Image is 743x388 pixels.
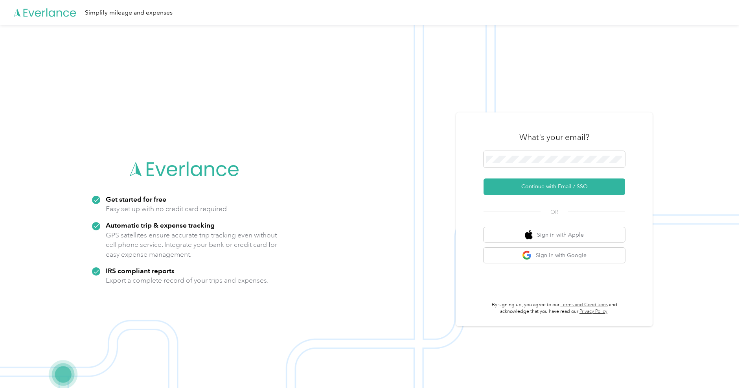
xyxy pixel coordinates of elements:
[106,267,175,275] strong: IRS compliant reports
[561,302,608,308] a: Terms and Conditions
[519,132,589,143] h3: What's your email?
[525,230,533,240] img: apple logo
[106,204,227,214] p: Easy set up with no credit card required
[106,230,278,259] p: GPS satellites ensure accurate trip tracking even without cell phone service. Integrate your bank...
[699,344,743,388] iframe: Everlance-gr Chat Button Frame
[522,250,532,260] img: google logo
[484,248,625,263] button: google logoSign in with Google
[541,208,568,216] span: OR
[106,195,166,203] strong: Get started for free
[484,178,625,195] button: Continue with Email / SSO
[579,309,607,314] a: Privacy Policy
[106,221,215,229] strong: Automatic trip & expense tracking
[484,227,625,243] button: apple logoSign in with Apple
[85,8,173,18] div: Simplify mileage and expenses
[484,302,625,315] p: By signing up, you agree to our and acknowledge that you have read our .
[106,276,269,285] p: Export a complete record of your trips and expenses.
